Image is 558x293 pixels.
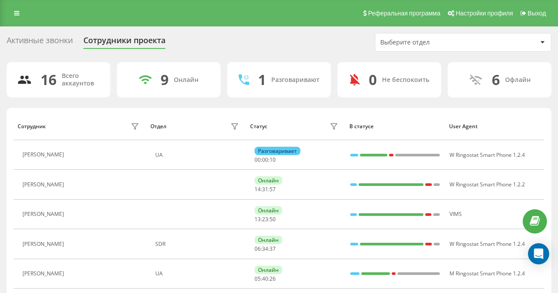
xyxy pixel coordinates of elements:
[62,72,100,87] div: Всего аккаунтов
[270,245,276,252] span: 37
[22,182,66,188] div: [PERSON_NAME]
[255,186,276,193] div: : :
[22,152,66,158] div: [PERSON_NAME]
[255,176,282,185] div: Онлайн
[22,271,66,277] div: [PERSON_NAME]
[150,123,166,130] div: Отдел
[255,157,276,163] div: : :
[270,185,276,193] span: 57
[174,76,198,84] div: Онлайн
[449,240,525,248] span: W Ringostat Smart Phone 1.2.4
[161,71,169,88] div: 9
[255,266,282,274] div: Онлайн
[255,147,300,155] div: Разговаривает
[449,151,525,159] span: W Ringostat Smart Phone 1.2.4
[270,215,276,223] span: 50
[255,156,261,163] span: 00
[270,156,276,163] span: 10
[255,245,261,252] span: 06
[262,215,268,223] span: 23
[255,216,276,223] div: : :
[255,275,261,282] span: 05
[449,181,525,188] span: W Ringostat Smart Phone 1.2.2
[262,245,268,252] span: 34
[250,123,267,130] div: Статус
[449,210,462,218] span: VIMS
[380,39,486,46] div: Выберите отдел
[22,241,66,247] div: [PERSON_NAME]
[155,152,241,158] div: UA
[258,71,266,88] div: 1
[492,71,500,88] div: 6
[449,123,540,130] div: User Agent
[22,211,66,217] div: [PERSON_NAME]
[255,215,261,223] span: 13
[255,236,282,244] div: Онлайн
[255,246,276,252] div: : :
[255,206,282,215] div: Онлайн
[7,36,73,49] div: Активные звонки
[155,271,241,277] div: UA
[449,270,525,277] span: M Ringostat Smart Phone 1.2.4
[41,71,56,88] div: 16
[349,123,441,130] div: В статусе
[271,76,319,84] div: Разговаривают
[456,10,513,17] span: Настройки профиля
[155,241,241,247] div: SDR
[382,76,429,84] div: Не беспокоить
[262,275,268,282] span: 40
[255,276,276,282] div: : :
[528,10,546,17] span: Выход
[83,36,165,49] div: Сотрудники проекта
[262,156,268,163] span: 00
[270,275,276,282] span: 26
[262,185,268,193] span: 31
[528,243,549,264] div: Open Intercom Messenger
[369,71,377,88] div: 0
[368,10,440,17] span: Реферальная программа
[255,185,261,193] span: 14
[18,123,46,130] div: Сотрудник
[505,76,531,84] div: Офлайн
